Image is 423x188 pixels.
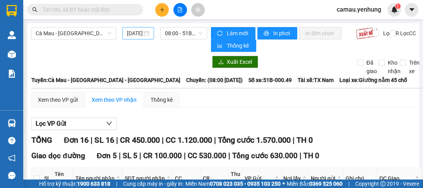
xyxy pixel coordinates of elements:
[173,3,187,17] button: file-add
[43,5,134,14] input: Tìm tên, số ĐT hoặc mã đơn
[218,59,224,65] span: download
[273,29,291,38] span: In phơi
[97,151,117,160] span: Đơn 5
[408,6,415,13] span: caret-down
[123,179,183,188] span: Cung cấp máy in - giấy in:
[8,70,16,78] img: solution-icon
[385,58,404,75] span: Kho nhận
[92,96,137,104] div: Xem theo VP nhận
[292,135,294,145] span: |
[309,181,343,187] strong: 0369 525 060
[331,5,387,14] span: camau.yenhung
[7,5,17,17] img: logo-vxr
[195,7,200,12] span: aim
[116,135,118,145] span: |
[303,151,319,160] span: TH 0
[123,151,137,160] span: SL 5
[120,135,159,145] span: CR 450.000
[228,151,230,160] span: |
[257,27,297,39] button: printerIn phơi
[248,76,292,84] span: Số xe: 51B-000.49
[227,58,252,66] span: Xuất Excel
[227,41,250,50] span: Thống kê
[38,96,78,104] div: Xem theo VP gửi
[287,179,343,188] span: Miền Bắc
[188,151,226,160] span: CC 530.000
[116,179,117,188] span: |
[210,181,281,187] strong: 0708 023 035 - 0935 103 250
[283,174,301,183] span: Nơi lấy
[298,76,334,84] span: Tài xế: TX Nam
[177,7,183,12] span: file-add
[211,27,255,39] button: syncLàm mới
[397,29,417,38] span: Lọc CC
[159,7,165,12] span: plus
[106,120,112,126] span: down
[64,135,89,145] span: Đơn 16
[348,179,349,188] span: |
[186,76,243,84] span: Chuyến: (08:00 [DATE])
[245,174,273,183] span: VP Gửi
[31,151,85,160] span: Giao dọc đường
[143,151,182,160] span: CR 100.000
[39,179,110,188] span: Hỗ trợ kỹ thuật:
[125,174,165,183] span: SĐT người nhận
[8,154,15,162] span: notification
[165,135,212,145] span: CC 1.120.000
[151,96,173,104] div: Thống kê
[380,29,400,38] span: Lọc CR
[94,135,114,145] span: SL 16
[217,135,290,145] span: Tổng cước 1.570.000
[311,174,336,183] span: Người gửi
[232,151,298,160] span: Tổng cước 630.000
[217,43,224,49] span: bar-chart
[214,135,216,145] span: |
[77,181,110,187] strong: 1900 633 818
[283,182,285,185] span: ⚪️
[185,179,281,188] span: Miền Nam
[161,135,163,145] span: |
[184,151,186,160] span: |
[165,27,202,39] span: 08:00 - 51B-000.49
[212,56,258,68] button: downloadXuất Excel
[8,137,15,144] span: question-circle
[395,3,401,9] sup: 1
[8,172,15,179] span: message
[91,135,92,145] span: |
[379,174,413,183] span: ĐC Giao
[296,135,312,145] span: TH 0
[127,29,142,38] input: 13/08/2025
[36,27,111,39] span: Cà Mau - Sài Gòn - Đồng Nai
[217,31,224,37] span: sync
[300,151,301,160] span: |
[363,58,380,75] span: Đã giao
[211,39,256,52] button: bar-chartThống kê
[396,3,399,9] span: 1
[32,7,38,12] span: search
[405,3,418,17] button: caret-down
[155,3,169,17] button: plus
[356,27,378,39] img: 9k=
[406,58,423,75] span: Trên xe
[264,31,270,37] span: printer
[339,76,407,84] span: Loại xe: Giường nằm 45 chỗ
[31,118,116,130] button: Lọc VP Gửi
[75,174,115,183] span: Tên người nhận
[380,181,385,186] span: copyright
[191,3,205,17] button: aim
[8,119,16,127] img: warehouse-icon
[139,151,141,160] span: |
[31,135,52,145] span: TỔNG
[8,50,16,58] img: warehouse-icon
[119,151,121,160] span: |
[31,77,180,83] b: Tuyến: Cà Mau - [GEOGRAPHIC_DATA] - [GEOGRAPHIC_DATA]
[8,31,16,39] img: warehouse-icon
[299,27,341,39] button: In đơn chọn
[36,119,66,128] span: Lọc VP Gửi
[391,6,398,13] img: icon-new-feature
[227,29,249,38] span: Làm mới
